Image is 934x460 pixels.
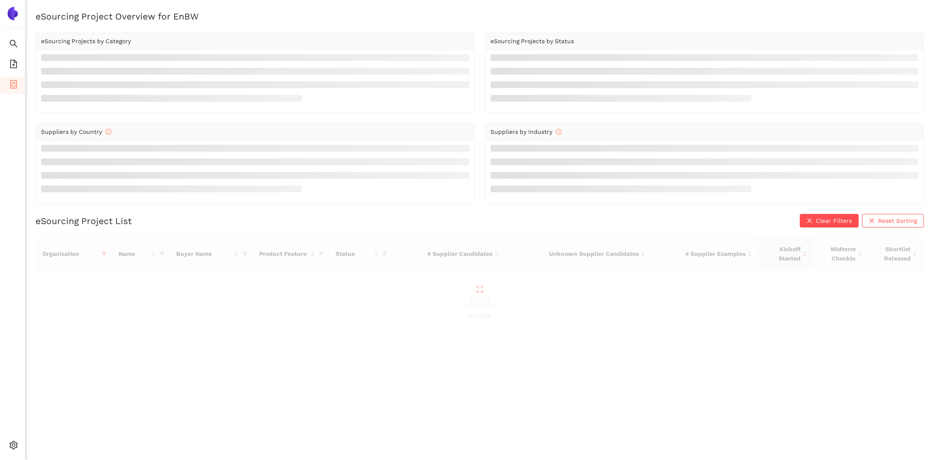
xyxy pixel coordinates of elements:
[491,38,574,44] span: eSourcing Projects by Status
[869,218,875,224] span: close
[36,215,132,227] h2: eSourcing Project List
[9,57,18,74] span: file-add
[878,216,917,225] span: Reset Sorting
[491,128,562,135] span: Suppliers by Industry
[862,214,924,227] button: closeReset Sorting
[6,7,19,20] img: Logo
[36,10,924,22] h2: eSourcing Project Overview for EnBW
[556,129,562,135] span: info-circle
[105,129,111,135] span: info-circle
[41,38,131,44] span: eSourcing Projects by Category
[816,216,852,225] span: Clear Filters
[9,36,18,53] span: search
[41,128,111,135] span: Suppliers by Country
[800,214,859,227] button: closeClear Filters
[9,438,18,455] span: setting
[807,218,812,224] span: close
[9,77,18,94] span: container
